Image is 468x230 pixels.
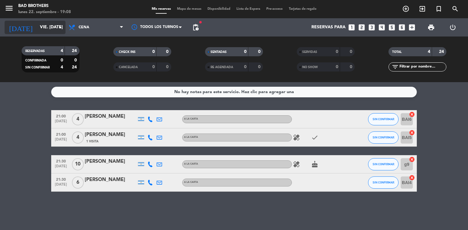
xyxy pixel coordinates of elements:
[174,89,294,96] div: No hay notas para este servicio. Haz clic para agregar una
[184,118,198,120] span: A LA CARTA
[373,136,394,139] span: SIN CONFIRMAR
[373,181,394,184] span: SIN CONFIRMAR
[350,65,353,69] strong: 0
[302,66,318,69] span: NO SHOW
[53,157,69,164] span: 21:30
[409,175,415,181] i: cancel
[408,23,416,31] i: add_box
[85,158,136,166] div: [PERSON_NAME]
[119,51,136,54] span: CHECK INS
[5,4,14,15] button: menu
[184,181,198,183] span: A LA CARTA
[348,23,356,31] i: looks_one
[152,50,155,54] strong: 0
[439,50,445,54] strong: 24
[449,24,456,31] i: power_settings_new
[358,23,366,31] i: looks_two
[53,164,69,171] span: [DATE]
[392,51,402,54] span: TOTAL
[435,5,442,12] i: turned_in_not
[388,23,396,31] i: looks_5
[53,183,69,190] span: [DATE]
[61,65,63,69] strong: 4
[72,113,84,125] span: 4
[18,3,71,9] div: Bad Brothers
[57,24,64,31] i: arrow_drop_down
[244,50,246,54] strong: 0
[263,7,286,11] span: Pre-acceso
[72,49,78,53] strong: 24
[72,158,84,170] span: 10
[442,18,463,37] div: LOG OUT
[149,7,174,11] span: Mis reservas
[72,176,84,189] span: 6
[25,59,46,62] span: CONFIRMADA
[373,162,394,166] span: SIN CONFIRMAR
[258,65,262,69] strong: 0
[85,176,136,184] div: [PERSON_NAME]
[86,139,98,144] span: 1 Visita
[378,23,386,31] i: looks_4
[53,176,69,183] span: 21:30
[336,50,338,54] strong: 0
[61,58,63,62] strong: 0
[74,58,78,62] strong: 0
[85,113,136,120] div: [PERSON_NAME]
[184,136,198,138] span: A LA CARTA
[409,130,415,136] i: cancel
[25,50,45,53] span: RESERVADAS
[350,50,353,54] strong: 0
[53,112,69,119] span: 21:00
[373,117,394,121] span: SIN CONFIRMAR
[72,65,78,69] strong: 24
[18,9,71,15] div: lunes 22. septiembre - 19:08
[25,66,50,69] span: SIN CONFIRMAR
[368,176,399,189] button: SIN CONFIRMAR
[244,65,246,69] strong: 0
[119,66,138,69] span: CANCELADA
[192,24,199,31] span: pending_actions
[184,163,198,165] span: A LA CARTA
[427,24,435,31] span: print
[302,51,317,54] span: SERVIDAS
[419,5,426,12] i: exit_to_app
[336,65,338,69] strong: 0
[53,131,69,138] span: 21:00
[428,50,430,54] strong: 4
[258,50,262,54] strong: 0
[311,134,318,141] i: check
[72,131,84,144] span: 4
[53,138,69,145] span: [DATE]
[211,51,227,54] span: SENTADAS
[211,66,233,69] span: RE AGENDADA
[166,50,170,54] strong: 0
[166,65,170,69] strong: 0
[368,113,399,125] button: SIN CONFIRMAR
[5,4,14,13] i: menu
[204,7,233,11] span: Disponibilidad
[402,5,409,12] i: add_circle_outline
[293,134,300,141] i: healing
[311,161,318,168] i: cake
[399,64,446,70] input: Filtrar por nombre...
[53,119,69,126] span: [DATE]
[368,131,399,144] button: SIN CONFIRMAR
[409,111,415,117] i: cancel
[199,20,202,24] span: fiber_manual_record
[152,65,155,69] strong: 0
[61,49,63,53] strong: 4
[85,131,136,139] div: [PERSON_NAME]
[5,21,37,34] i: [DATE]
[398,23,406,31] i: looks_6
[368,158,399,170] button: SIN CONFIRMAR
[174,7,204,11] span: Mapa de mesas
[286,7,320,11] span: Tarjetas de regalo
[452,5,459,12] i: search
[233,7,263,11] span: Lista de Espera
[79,25,89,30] span: Cena
[409,156,415,162] i: cancel
[293,161,300,168] i: healing
[368,23,376,31] i: looks_3
[311,25,346,30] span: Reservas para
[392,63,399,71] i: filter_list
